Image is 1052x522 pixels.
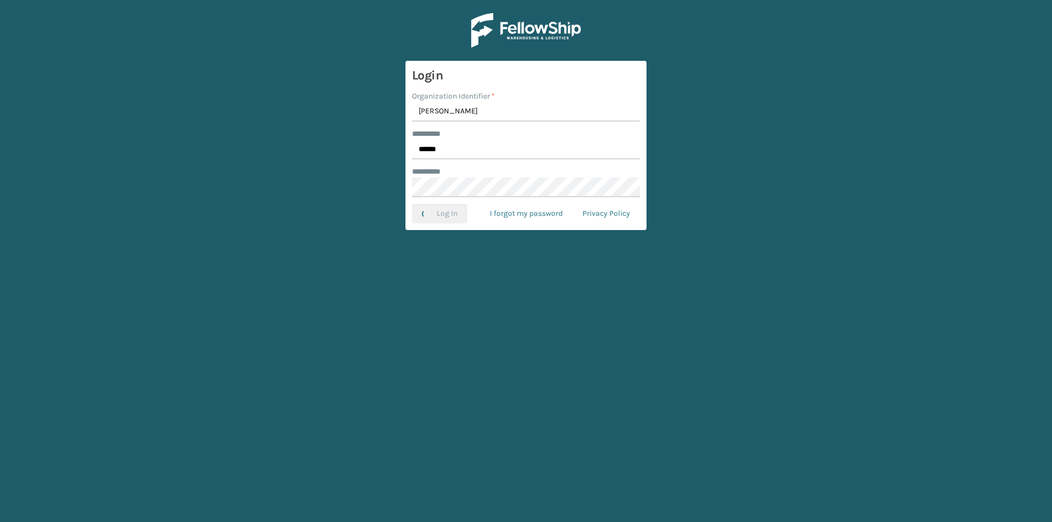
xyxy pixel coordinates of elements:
[480,204,573,223] a: I forgot my password
[412,90,495,102] label: Organization Identifier
[471,13,581,48] img: Logo
[412,204,467,223] button: Log In
[573,204,640,223] a: Privacy Policy
[412,67,640,84] h3: Login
